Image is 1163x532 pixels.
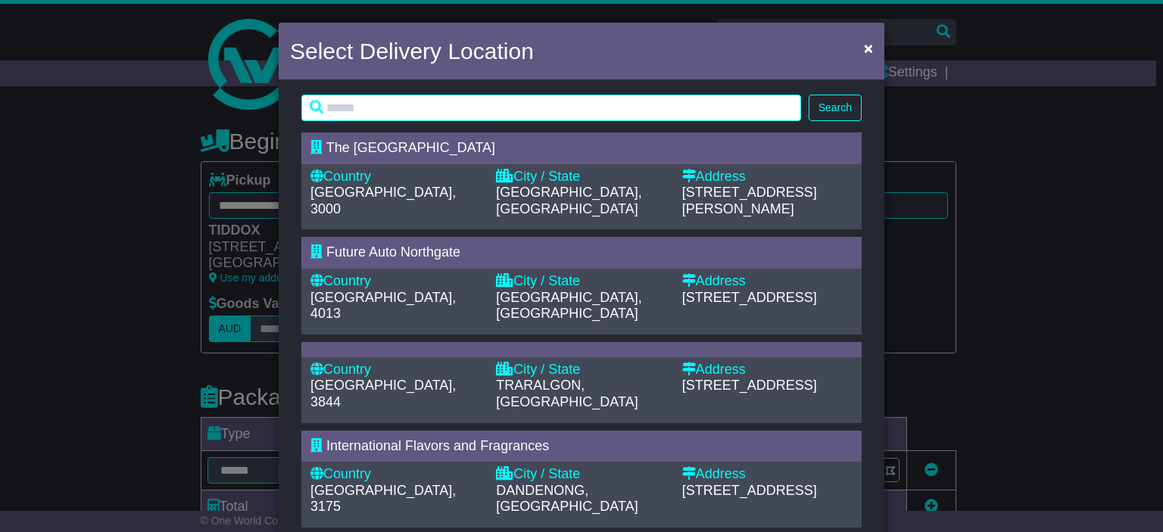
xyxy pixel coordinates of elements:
[310,169,481,185] div: Country
[496,169,666,185] div: City / State
[290,34,534,68] h4: Select Delivery Location
[682,362,853,378] div: Address
[496,378,638,409] span: TRARALGON, [GEOGRAPHIC_DATA]
[682,273,853,290] div: Address
[496,362,666,378] div: City / State
[496,185,641,216] span: [GEOGRAPHIC_DATA], [GEOGRAPHIC_DATA]
[496,290,641,322] span: [GEOGRAPHIC_DATA], [GEOGRAPHIC_DATA]
[856,33,881,64] button: Close
[310,290,456,322] span: [GEOGRAPHIC_DATA], 4013
[310,483,456,515] span: [GEOGRAPHIC_DATA], 3175
[864,39,873,57] span: ×
[310,273,481,290] div: Country
[682,466,853,483] div: Address
[326,244,460,260] span: Future Auto Northgate
[310,378,456,409] span: [GEOGRAPHIC_DATA], 3844
[326,438,549,453] span: International Flavors and Fragrances
[809,95,862,121] button: Search
[682,290,817,305] span: [STREET_ADDRESS]
[682,483,817,498] span: [STREET_ADDRESS]
[496,483,638,515] span: DANDENONG, [GEOGRAPHIC_DATA]
[682,169,853,185] div: Address
[682,185,817,216] span: [STREET_ADDRESS][PERSON_NAME]
[682,378,817,393] span: [STREET_ADDRESS]
[310,362,481,378] div: Country
[496,273,666,290] div: City / State
[310,466,481,483] div: Country
[310,185,456,216] span: [GEOGRAPHIC_DATA], 3000
[326,140,495,155] span: The [GEOGRAPHIC_DATA]
[496,466,666,483] div: City / State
